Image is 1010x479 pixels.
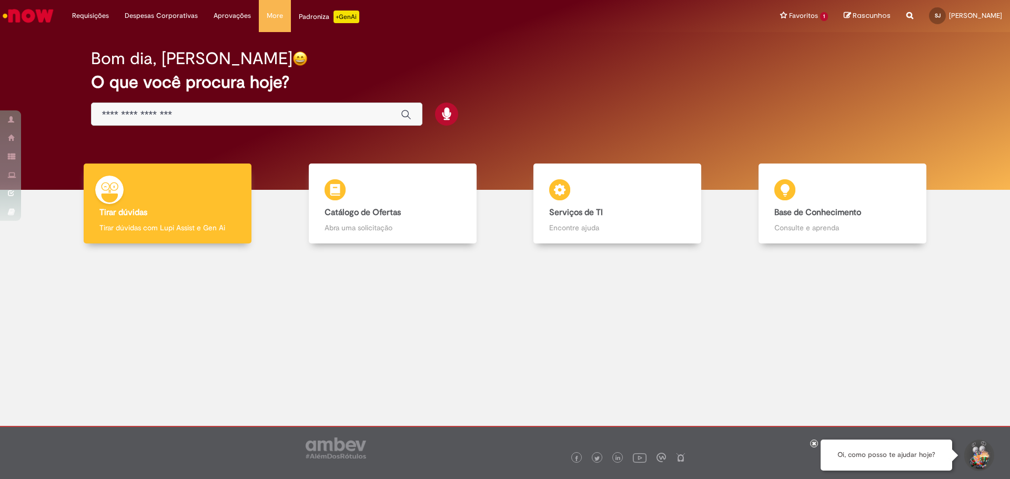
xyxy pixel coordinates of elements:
b: Catálogo de Ofertas [325,207,401,218]
span: Despesas Corporativas [125,11,198,21]
b: Serviços de TI [549,207,603,218]
p: Tirar dúvidas com Lupi Assist e Gen Ai [99,222,236,233]
a: Rascunhos [844,11,891,21]
button: Iniciar Conversa de Suporte [963,440,994,471]
a: Tirar dúvidas Tirar dúvidas com Lupi Assist e Gen Ai [55,164,280,244]
img: logo_footer_ambev_rotulo_gray.png [306,437,366,458]
p: Consulte e aprenda [774,222,911,233]
img: logo_footer_facebook.png [574,456,579,461]
span: Favoritos [789,11,818,21]
div: Padroniza [299,11,359,23]
img: logo_footer_workplace.png [656,453,666,462]
span: 1 [820,12,828,21]
span: SJ [935,12,941,19]
b: Tirar dúvidas [99,207,147,218]
p: +GenAi [334,11,359,23]
b: Base de Conhecimento [774,207,861,218]
img: logo_footer_naosei.png [676,453,685,462]
span: [PERSON_NAME] [949,11,1002,20]
img: logo_footer_twitter.png [594,456,600,461]
h2: Bom dia, [PERSON_NAME] [91,49,292,68]
a: Catálogo de Ofertas Abra uma solicitação [280,164,506,244]
h2: O que você procura hoje? [91,73,920,91]
span: Aprovações [214,11,251,21]
img: ServiceNow [1,5,55,26]
div: Oi, como posso te ajudar hoje? [821,440,952,471]
p: Encontre ajuda [549,222,685,233]
span: More [267,11,283,21]
img: logo_footer_linkedin.png [615,455,621,462]
span: Rascunhos [853,11,891,21]
span: Requisições [72,11,109,21]
p: Abra uma solicitação [325,222,461,233]
img: happy-face.png [292,51,308,66]
a: Base de Conhecimento Consulte e aprenda [730,164,955,244]
a: Serviços de TI Encontre ajuda [505,164,730,244]
img: logo_footer_youtube.png [633,451,647,464]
